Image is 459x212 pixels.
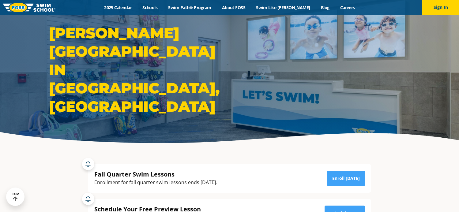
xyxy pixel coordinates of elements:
a: Blog [315,5,335,10]
a: About FOSS [216,5,251,10]
img: FOSS Swim School Logo [3,3,55,12]
div: Fall Quarter Swim Lessons [94,170,217,178]
a: 2025 Calendar [99,5,137,10]
a: Swim Path® Program [163,5,216,10]
h1: [PERSON_NAME][GEOGRAPHIC_DATA] in [GEOGRAPHIC_DATA], [GEOGRAPHIC_DATA] [49,24,227,116]
div: Enrollment for fall quarter swim lessons ends [DATE]. [94,178,217,187]
a: Enroll [DATE] [327,171,365,186]
a: Careers [335,5,360,10]
a: Swim Like [PERSON_NAME] [251,5,316,10]
a: Schools [137,5,163,10]
div: TOP [12,192,19,202]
